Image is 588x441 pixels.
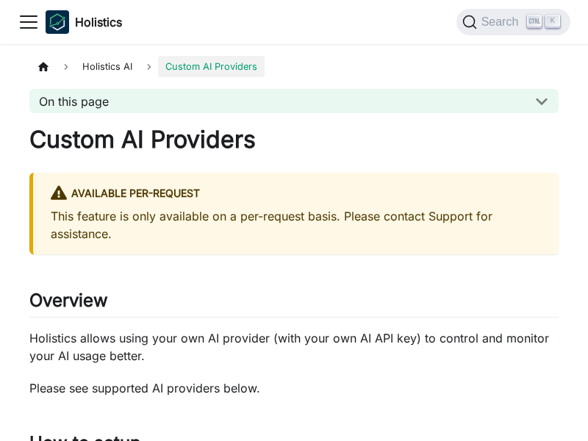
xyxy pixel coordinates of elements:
[29,56,57,77] a: Home page
[158,56,265,77] span: Custom AI Providers
[75,13,122,31] b: Holistics
[18,11,40,33] button: Toggle navigation bar
[29,89,559,113] button: On this page
[29,56,559,77] nav: Breadcrumbs
[51,184,541,204] div: Available per-request
[75,56,140,77] span: Holistics AI
[29,125,559,154] h1: Custom AI Providers
[29,379,559,397] p: Please see supported AI providers below.
[46,10,69,34] img: Holistics
[51,207,541,243] p: This feature is only available on a per-request basis. Please contact Support for assistance.
[477,15,528,29] span: Search
[29,290,559,318] h2: Overview
[46,10,122,34] a: HolisticsHolistics
[545,15,560,28] kbd: K
[29,329,559,365] p: Holistics allows using your own AI provider (with your own AI API key) to control and monitor you...
[456,9,570,35] button: Search (Ctrl+K)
